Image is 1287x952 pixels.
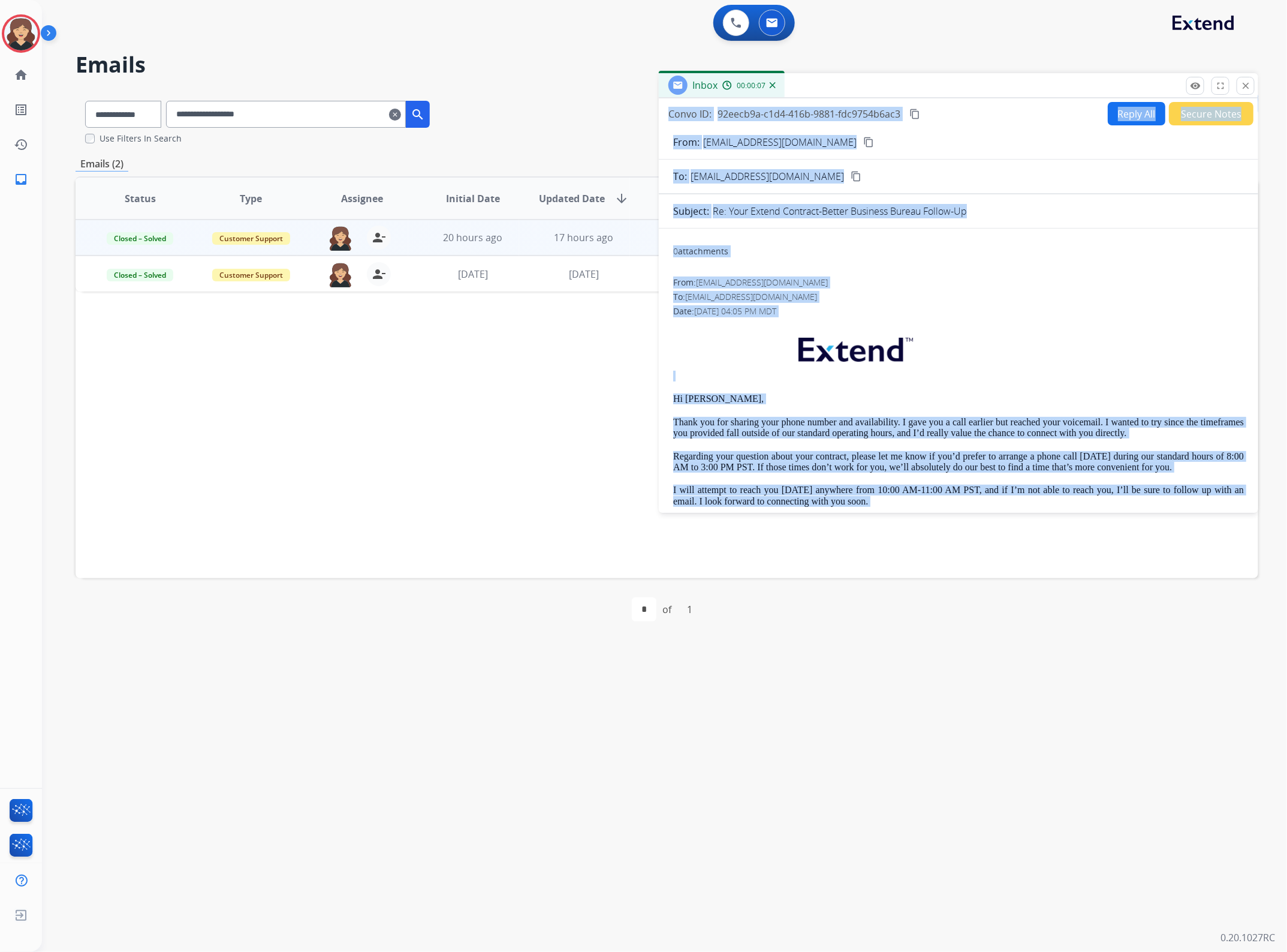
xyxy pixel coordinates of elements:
[703,135,857,149] p: [EMAIL_ADDRESS][DOMAIN_NAME]
[14,103,28,117] mat-icon: list_alt
[673,135,700,149] p: From:
[673,204,709,218] p: Subject:
[1220,930,1275,945] p: 0.20.1027RC
[76,53,1258,77] h2: Emails
[694,305,776,317] span: [DATE] 04:05 PM MDT
[673,394,1244,404] p: Hi [PERSON_NAME],
[1215,80,1226,91] mat-icon: fullscreen
[685,291,817,302] span: [EMAIL_ADDRESS][DOMAIN_NAME]
[783,323,925,371] img: extend.png
[1108,102,1165,125] button: Reply All
[696,277,828,288] span: [EMAIL_ADDRESS][DOMAIN_NAME]
[569,268,599,281] span: [DATE]
[443,231,502,244] span: 20 hours ago
[673,245,678,257] span: 0
[1190,80,1201,91] mat-icon: remove_red_eye
[673,305,1244,317] div: Date:
[863,137,874,148] mat-icon: content_copy
[446,191,500,206] span: Initial Date
[1169,102,1253,125] button: Secure Notes
[372,267,386,281] mat-icon: person_remove
[212,269,290,281] span: Customer Support
[673,291,1244,303] div: To:
[673,485,1244,507] p: I will attempt to reach you [DATE] anywhere from 10:00 AM-11:00 AM PST, and if I’m not able to re...
[713,204,967,218] p: Re: Your Extend Contract-Better Business Bureau Follow-Up
[212,232,290,245] span: Customer Support
[125,191,156,206] span: Status
[539,191,605,206] span: Updated Date
[614,191,629,206] mat-icon: arrow_downward
[737,81,765,91] span: 00:00:07
[458,268,488,281] span: [DATE]
[14,68,28,82] mat-icon: home
[100,133,182,145] label: Use Filters In Search
[107,269,173,281] span: Closed – Solved
[668,107,712,121] p: Convo ID:
[328,226,352,251] img: agent-avatar
[341,191,383,206] span: Assignee
[4,17,38,50] img: avatar
[673,277,1244,289] div: From:
[692,79,718,92] span: Inbox
[76,157,128,172] p: Emails (2)
[662,602,671,617] div: of
[673,417,1244,439] p: Thank you for sharing your phone number and availability. I gave you a call earlier but reached y...
[691,169,844,184] span: [EMAIL_ADDRESS][DOMAIN_NAME]
[372,230,386,245] mat-icon: person_remove
[240,191,262,206] span: Type
[14,172,28,187] mat-icon: inbox
[14,137,28,152] mat-icon: history
[677,597,702,621] div: 1
[673,451,1244,473] p: Regarding your question about your contract, please let me know if you’d prefer to arrange a phon...
[107,232,173,245] span: Closed – Solved
[673,169,687,184] p: To:
[389,107,401,122] mat-icon: clear
[328,262,352,287] img: agent-avatar
[909,109,920,119] mat-icon: content_copy
[851,171,861,182] mat-icon: content_copy
[718,107,900,121] span: 92eecb9a-c1d4-416b-9881-fdc9754b6ac3
[554,231,613,244] span: 17 hours ago
[411,107,425,122] mat-icon: search
[1240,80,1251,91] mat-icon: close
[673,245,728,257] div: attachments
